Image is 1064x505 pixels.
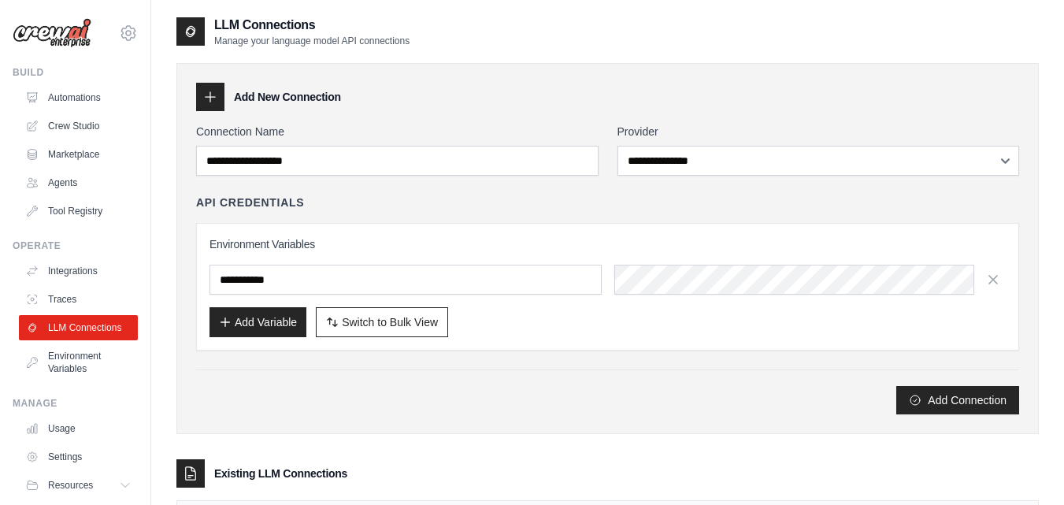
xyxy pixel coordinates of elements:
a: Automations [19,85,138,110]
span: Switch to Bulk View [342,314,438,330]
label: Provider [617,124,1020,139]
label: Connection Name [196,124,599,139]
div: Build [13,66,138,79]
a: Environment Variables [19,343,138,381]
div: Manage [13,397,138,410]
button: Add Connection [896,386,1019,414]
p: Manage your language model API connections [214,35,410,47]
span: Resources [48,479,93,492]
a: Agents [19,170,138,195]
a: Traces [19,287,138,312]
button: Resources [19,473,138,498]
a: LLM Connections [19,315,138,340]
div: Operate [13,240,138,252]
img: Logo [13,18,91,48]
h3: Add New Connection [234,89,341,105]
a: Crew Studio [19,113,138,139]
h3: Existing LLM Connections [214,466,347,481]
a: Usage [19,416,138,441]
h3: Environment Variables [209,236,1006,252]
a: Settings [19,444,138,470]
button: Add Variable [209,307,306,337]
a: Integrations [19,258,138,284]
a: Marketplace [19,142,138,167]
h4: API Credentials [196,195,304,210]
a: Tool Registry [19,199,138,224]
button: Switch to Bulk View [316,307,448,337]
h2: LLM Connections [214,16,410,35]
